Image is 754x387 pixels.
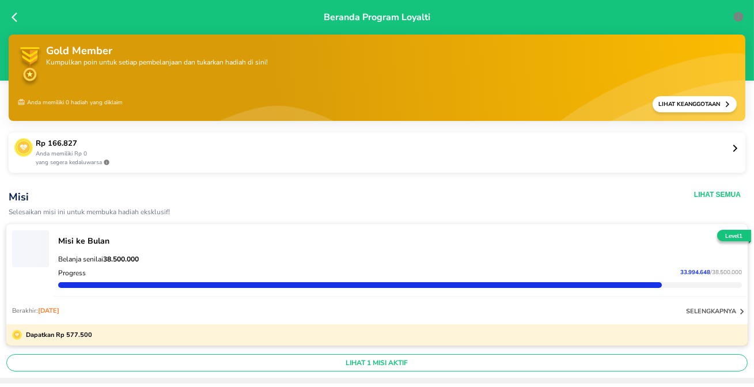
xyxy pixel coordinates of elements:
[680,268,710,276] span: 33.994.648
[58,236,742,246] p: Misi ke Bulan
[38,306,59,315] span: [DATE]
[12,306,59,315] p: Berakhir:
[46,59,268,66] p: Kumpulkan poin untuk setiap pembelanjaan dan tukarkan hadiah di sini!
[12,230,49,267] button: ‌
[715,232,753,241] p: Level 1
[686,307,736,316] p: selengkapnya
[36,158,731,167] p: yang segera kedaluwarsa
[324,10,430,71] p: Beranda Program Loyalti
[36,138,731,150] p: Rp 166.827
[58,268,86,278] p: Progress
[694,190,741,199] button: Lihat Semua
[12,358,742,367] span: LIHAT 1 MISI AKTIF
[46,43,268,59] p: Gold Member
[17,96,123,112] p: Anda memiliki 0 hadiah yang diklaim
[58,255,139,264] span: Belanja senilai
[6,354,748,371] button: LIHAT 1 MISI AKTIF
[686,306,748,317] button: selengkapnya
[36,150,731,158] p: Anda memiliki Rp 0
[710,268,742,276] span: / 38.500.000
[103,255,139,264] strong: 38.500.000
[22,330,92,340] p: Dapatkan Rp 577.500
[658,100,724,108] p: Lihat Keanggotaan
[9,208,556,216] p: Selesaikan misi ini untuk membuka hadiah eksklusif!
[9,190,556,204] p: Misi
